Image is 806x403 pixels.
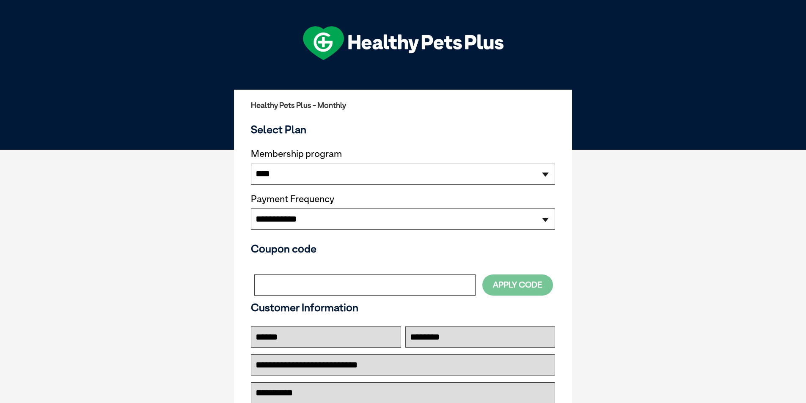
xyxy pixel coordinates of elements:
img: hpp-logo-landscape-green-white.png [303,26,503,60]
h2: Healthy Pets Plus - Monthly [251,101,555,110]
h3: Select Plan [251,123,555,136]
label: Membership program [251,148,555,159]
h3: Customer Information [251,301,555,314]
label: Payment Frequency [251,194,334,205]
h3: Coupon code [251,242,555,255]
button: Apply Code [482,274,553,295]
